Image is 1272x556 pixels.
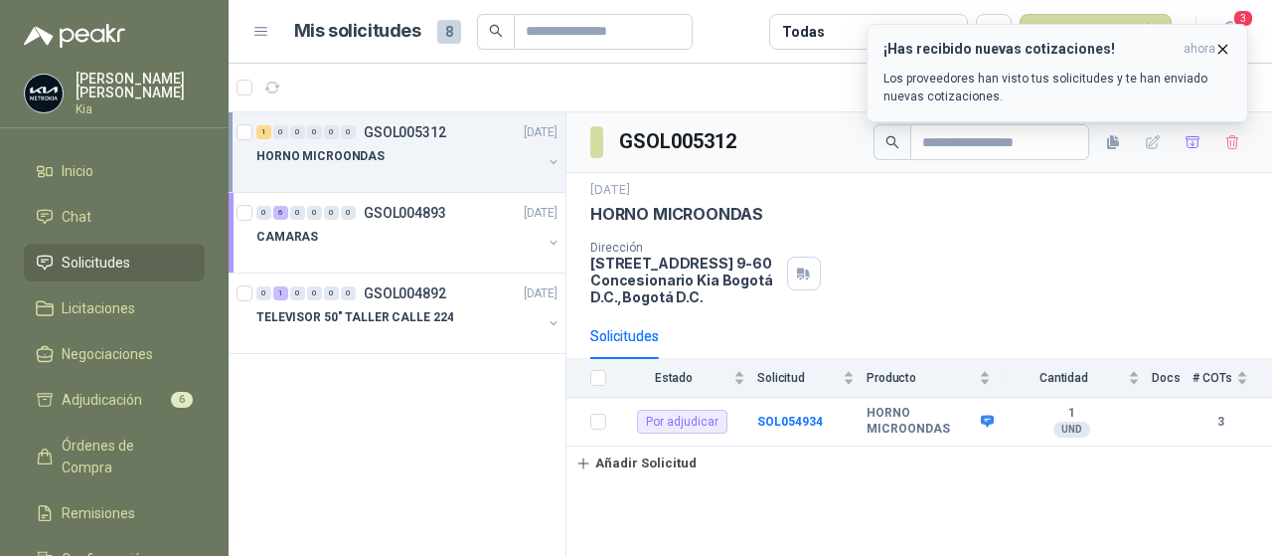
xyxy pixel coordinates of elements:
h1: Mis solicitudes [294,17,421,46]
b: 1 [1003,406,1140,422]
div: 0 [290,206,305,220]
a: Solicitudes [24,244,205,281]
div: 0 [256,286,271,300]
div: 1 [256,125,271,139]
span: search [885,135,899,149]
div: 0 [290,125,305,139]
span: Inicio [62,160,93,182]
p: HORNO MICROONDAS [590,204,763,225]
a: Adjudicación6 [24,381,205,419]
span: Cantidad [1003,371,1124,385]
a: Añadir Solicitud [566,447,1272,480]
div: UND [1053,422,1090,438]
p: [DATE] [524,284,557,303]
button: Añadir Solicitud [566,447,706,480]
button: Nueva solicitud [1020,14,1172,50]
p: GSOL005312 [364,125,446,139]
p: CAMARAS [256,228,318,247]
th: Solicitud [757,359,867,398]
div: 0 [324,206,339,220]
span: Órdenes de Compra [62,435,186,478]
span: Chat [62,206,91,228]
div: 0 [307,125,322,139]
a: Órdenes de Compra [24,427,205,486]
span: Licitaciones [62,297,135,319]
span: Producto [867,371,975,385]
b: HORNO MICROONDAS [867,406,976,437]
span: 3 [1232,9,1254,28]
th: Docs [1152,359,1192,398]
img: Logo peakr [24,24,125,48]
div: 0 [341,125,356,139]
p: GSOL004893 [364,206,446,220]
div: 0 [341,206,356,220]
h3: ¡Has recibido nuevas cotizaciones! [883,41,1176,58]
div: Por adjudicar [637,410,727,434]
th: Producto [867,359,1003,398]
a: 0 1 0 0 0 0 GSOL004892[DATE] TELEVISOR 50" TALLER CALLE 224 [256,281,561,345]
p: [STREET_ADDRESS] 9-60 Concesionario Kia Bogotá D.C. , Bogotá D.C. [590,255,779,305]
span: Estado [618,371,729,385]
h3: GSOL005312 [619,126,739,157]
a: Inicio [24,152,205,190]
p: Kia [76,103,205,115]
p: [DATE] [524,204,557,223]
button: 3 [1212,14,1248,50]
div: 6 [273,206,288,220]
span: 8 [437,20,461,44]
p: GSOL004892 [364,286,446,300]
span: Remisiones [62,502,135,524]
div: 0 [290,286,305,300]
a: 0 6 0 0 0 0 GSOL004893[DATE] CAMARAS [256,201,561,265]
span: Negociaciones [62,343,153,365]
p: HORNO MICROONDAS [256,147,385,166]
div: Solicitudes [590,325,659,347]
span: Solicitudes [62,252,130,274]
span: # COTs [1192,371,1232,385]
div: Todas [782,21,824,43]
img: Company Logo [25,75,63,112]
p: [PERSON_NAME] [PERSON_NAME] [76,72,205,99]
a: SOL054934 [757,415,823,429]
button: ¡Has recibido nuevas cotizaciones!ahora Los proveedores han visto tus solicitudes y te han enviad... [867,24,1248,122]
div: 0 [324,125,339,139]
p: [DATE] [590,181,630,200]
div: 0 [307,286,322,300]
b: 3 [1192,413,1248,432]
span: Adjudicación [62,389,142,411]
p: Los proveedores han visto tus solicitudes y te han enviado nuevas cotizaciones. [883,70,1231,105]
div: 0 [256,206,271,220]
span: ahora [1184,41,1215,58]
span: Solicitud [757,371,839,385]
a: Licitaciones [24,289,205,327]
th: Estado [618,359,757,398]
span: search [489,24,503,38]
div: 0 [273,125,288,139]
a: Chat [24,198,205,236]
th: # COTs [1192,359,1272,398]
div: 0 [307,206,322,220]
div: 1 [273,286,288,300]
span: 6 [171,392,193,408]
a: Remisiones [24,494,205,532]
a: Negociaciones [24,335,205,373]
p: [DATE] [524,123,557,142]
a: 1 0 0 0 0 0 GSOL005312[DATE] HORNO MICROONDAS [256,120,561,184]
div: 0 [324,286,339,300]
p: Dirección [590,241,779,255]
div: 0 [341,286,356,300]
th: Cantidad [1003,359,1152,398]
p: TELEVISOR 50" TALLER CALLE 224 [256,308,453,327]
